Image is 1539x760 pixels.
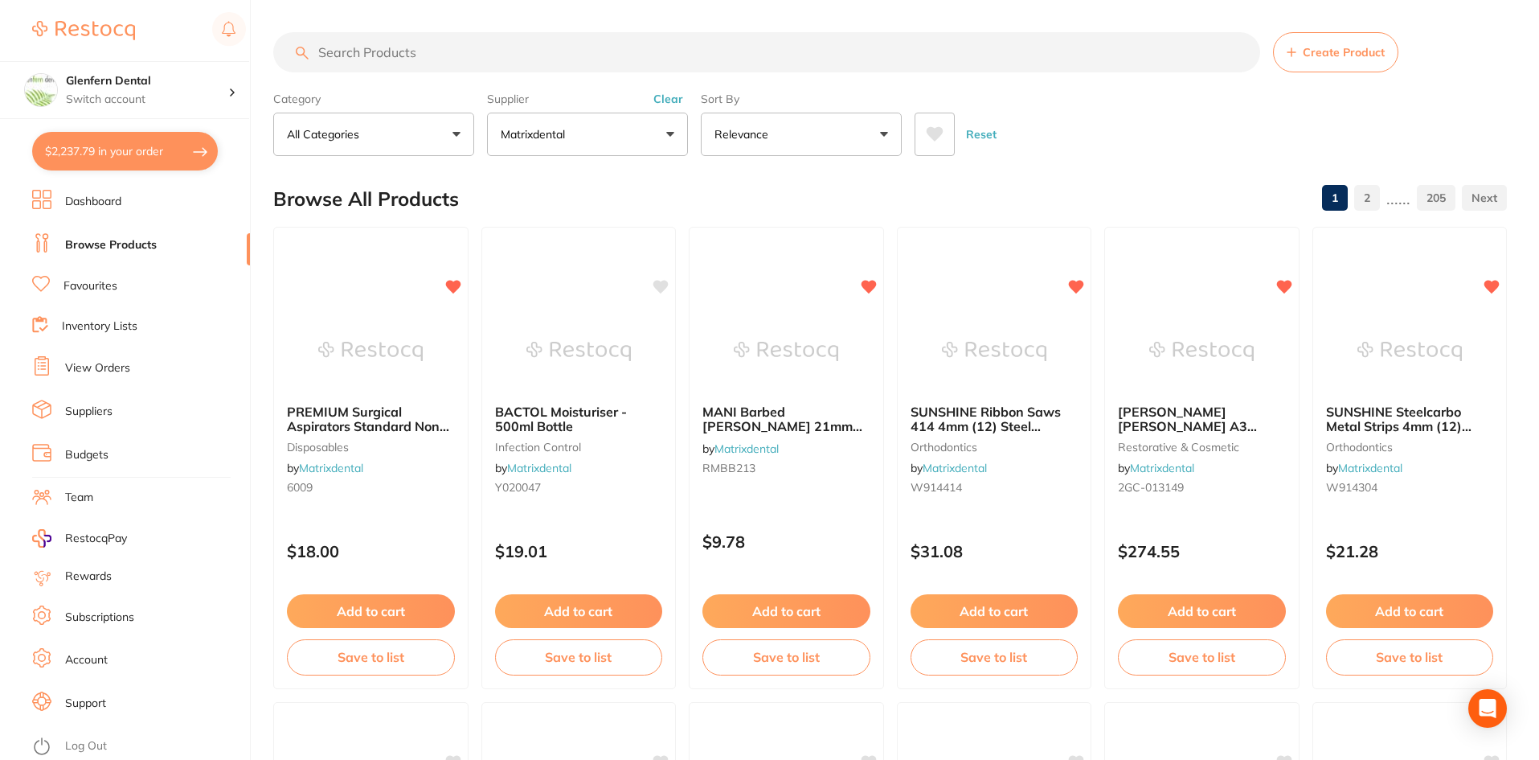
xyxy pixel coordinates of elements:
[287,404,449,464] span: PREMIUM Surgical Aspirators Standard Non-Vented 009 (25) White Autoclavable
[495,594,663,628] button: Add to cart
[701,92,902,106] label: Sort By
[649,92,688,106] button: Clear
[487,113,688,156] button: Matrixdental
[32,132,218,170] button: $2,237.79 in your order
[62,318,137,335] a: Inventory Lists
[1118,404,1257,450] span: [PERSON_NAME] [PERSON_NAME] A3 Capsules (50)
[1130,461,1194,475] a: Matrixdental
[65,404,113,420] a: Suppliers
[1326,404,1471,450] span: SUNSHINE Steelcarbo Metal Strips 4mm (12) Medium
[1357,311,1462,392] img: SUNSHINE Steelcarbo Metal Strips 4mm (12) Medium
[1354,182,1380,214] a: 2
[1118,461,1194,475] span: by
[273,32,1260,72] input: Search Products
[32,734,245,760] button: Log Out
[495,404,627,434] span: BACTOL Moisturiser - 500ml Bottle
[911,594,1079,628] button: Add to cart
[702,404,862,450] span: MANI Barbed [PERSON_NAME] 21mm Size 3 (6) Red
[911,404,1061,450] span: SUNSHINE Ribbon Saws 414 4mm (12) Steel Serrated Strips
[1118,594,1286,628] button: Add to cart
[495,639,663,675] button: Save to list
[32,529,51,548] img: RestocqPay
[1326,542,1494,561] p: $21.28
[702,461,755,475] span: RMBB213
[287,126,366,142] p: All Categories
[1118,542,1286,561] p: $274.55
[501,126,571,142] p: Matrixdental
[65,610,134,626] a: Subscriptions
[273,188,459,211] h2: Browse All Products
[65,652,108,668] a: Account
[273,92,474,106] label: Category
[714,442,779,456] a: Matrixdental
[961,113,1001,156] button: Reset
[487,92,688,106] label: Supplier
[911,639,1079,675] button: Save to list
[911,441,1079,454] small: orthodontics
[1326,480,1377,495] span: W914304
[65,531,127,547] span: RestocqPay
[1326,461,1402,475] span: by
[65,696,106,712] a: Support
[1468,689,1507,728] div: Open Intercom Messenger
[66,92,228,108] p: Switch account
[32,529,127,548] a: RestocqPay
[702,594,870,628] button: Add to cart
[1118,405,1286,434] b: GC Equia Forte HT A3 Capsules (50)
[526,311,631,392] img: BACTOL Moisturiser - 500ml Bottle
[65,569,112,585] a: Rewards
[1326,639,1494,675] button: Save to list
[318,311,423,392] img: PREMIUM Surgical Aspirators Standard Non-Vented 009 (25) White Autoclavable
[1118,639,1286,675] button: Save to list
[911,542,1079,561] p: $31.08
[66,73,228,89] h4: Glenfern Dental
[1386,189,1410,207] p: ......
[1303,46,1385,59] span: Create Product
[1326,594,1494,628] button: Add to cart
[1338,461,1402,475] a: Matrixdental
[273,113,474,156] button: All Categories
[287,480,313,495] span: 6009
[702,405,870,434] b: MANI Barbed Broach 21mm Size 3 (6) Red
[1273,32,1398,72] button: Create Product
[911,405,1079,434] b: SUNSHINE Ribbon Saws 414 4mm (12) Steel Serrated Strips
[1326,441,1494,454] small: orthodontics
[702,639,870,675] button: Save to list
[65,447,108,463] a: Budgets
[1149,311,1254,392] img: GC Equia Forte HT A3 Capsules (50)
[1417,182,1455,214] a: 205
[507,461,571,475] a: Matrixdental
[65,490,93,506] a: Team
[32,12,135,49] a: Restocq Logo
[701,113,902,156] button: Relevance
[942,311,1046,392] img: SUNSHINE Ribbon Saws 414 4mm (12) Steel Serrated Strips
[702,532,870,551] p: $9.78
[495,542,663,561] p: $19.01
[287,461,363,475] span: by
[287,594,455,628] button: Add to cart
[923,461,987,475] a: Matrixdental
[287,542,455,561] p: $18.00
[1118,480,1184,495] span: 2GC-013149
[65,738,107,754] a: Log Out
[495,441,663,454] small: infection control
[911,480,962,495] span: W914414
[495,480,541,495] span: Y020047
[734,311,838,392] img: MANI Barbed Broach 21mm Size 3 (6) Red
[287,639,455,675] button: Save to list
[1118,441,1286,454] small: restorative & cosmetic
[32,21,135,40] img: Restocq Logo
[702,442,779,456] span: by
[287,405,455,434] b: PREMIUM Surgical Aspirators Standard Non-Vented 009 (25) White Autoclavable
[287,441,455,454] small: disposables
[495,405,663,434] b: BACTOL Moisturiser - 500ml Bottle
[1322,182,1348,214] a: 1
[63,278,117,294] a: Favourites
[25,74,57,106] img: Glenfern Dental
[65,360,130,376] a: View Orders
[65,237,157,253] a: Browse Products
[65,194,121,210] a: Dashboard
[299,461,363,475] a: Matrixdental
[1326,405,1494,434] b: SUNSHINE Steelcarbo Metal Strips 4mm (12) Medium
[911,461,987,475] span: by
